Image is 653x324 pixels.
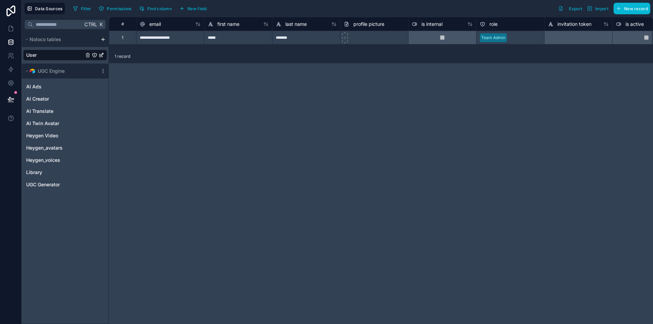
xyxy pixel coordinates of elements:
[35,6,63,11] span: Data Sources
[421,21,442,28] span: is internal
[99,22,103,27] span: K
[585,3,611,14] button: Import
[122,35,123,40] div: 1
[611,3,650,14] a: New record
[285,21,307,28] span: last name
[137,3,174,14] button: Find column
[557,21,591,28] span: invitation token
[114,21,131,27] div: #
[489,21,498,28] span: role
[217,21,239,28] span: first name
[70,3,94,14] button: Filter
[107,6,131,11] span: Permissions
[24,3,65,14] button: Data Sources
[625,21,644,28] span: is active
[187,6,207,11] span: New field
[177,3,209,14] button: New field
[595,6,608,11] span: Import
[115,54,130,59] span: 1 record
[353,21,384,28] span: profile picture
[81,6,91,11] span: Filter
[96,3,136,14] a: Permissions
[149,21,161,28] span: email
[569,6,582,11] span: Export
[96,3,134,14] button: Permissions
[84,20,98,29] span: Ctrl
[481,35,505,41] div: Team Admin
[614,3,650,14] button: New record
[624,6,648,11] span: New record
[147,6,172,11] span: Find column
[556,3,585,14] button: Export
